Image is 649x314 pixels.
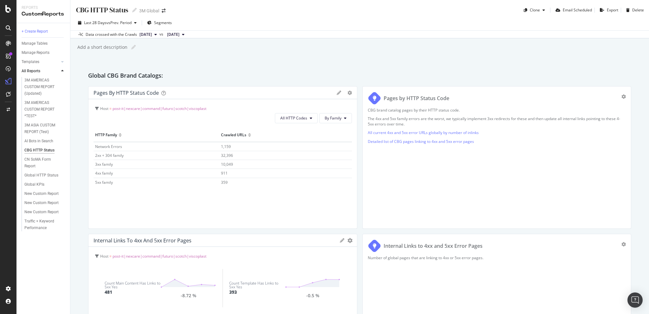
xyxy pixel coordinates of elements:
[105,281,161,289] div: Count Main Content Has Links to 5xx Yes
[384,95,449,102] div: Pages by HTTP Status Code
[24,77,62,97] div: 3M AMERICAS CUSTOM REPORT (Updated)
[325,115,341,121] span: By Family
[159,31,165,37] span: vs
[24,122,66,135] a: 3M ASIA CUSTOM REPORT (Test)
[162,9,165,13] div: arrow-right-arrow-left
[24,156,60,170] div: CN SoMA Form Report
[88,71,163,81] h2: Global CBG Brand Catalogs:
[24,218,66,231] a: Traffic + Keyword Performance
[165,31,187,38] button: [DATE]
[86,32,137,37] div: Data crossed with the Crawls
[347,91,352,95] div: gear
[22,28,48,35] div: + Create Report
[22,59,39,65] div: Templates
[563,7,592,13] div: Email Scheduled
[181,294,196,298] div: -8.72 %
[95,144,122,149] span: Network Errors
[306,294,319,298] div: -0.5 %
[24,209,66,215] a: New Custom Report
[94,237,191,244] div: Internal Links to 4xx and 5xx Error Pages
[632,7,644,13] div: Delete
[368,255,626,260] p: Number of global pages that are linking to 4xx or 5xx error pages.
[131,45,136,49] i: Edit report name
[77,44,127,50] div: Add a short description
[368,116,626,127] p: The 4xx and 5xx family errors are the worst, we typically implement 3xx redirects for these and t...
[229,289,237,295] div: 393
[22,40,48,47] div: Manage Tables
[280,115,307,121] span: All HTTP Codes
[24,172,58,179] div: Global HTTP Status
[94,90,159,96] div: Pages by HTTP Status Code
[24,181,66,188] a: Global KPIs
[221,180,228,185] span: 359
[24,138,53,144] div: AI Bots in Search
[22,5,65,10] div: Reports
[368,139,474,144] a: Detailed list of CBG pages linking to 4xx and 5xx error pages
[113,106,206,111] span: post-it|nexcare|command|futuro|scotch|viscoplast
[88,86,357,229] div: Pages by HTTP Status CodegeargearHost = post-it|nexcare|command|futuro|scotch|viscoplastAll HTTP ...
[88,71,631,81] div: Global CBG Brand Catalogs:
[368,107,626,113] p: CBG brand catalog pages by their HTTP status code.
[145,18,174,28] button: Segments
[109,106,112,111] span: =
[84,20,107,25] span: Last 28 Days
[100,253,108,259] span: Host
[22,68,59,74] a: All Reports
[22,49,49,56] div: Manage Reports
[368,130,479,135] a: All current 4xx and 5xx error URLs globally by number of inlinks
[109,253,112,259] span: =
[229,281,285,289] div: Count Template Has Links to 5xx Yes
[132,8,137,12] i: Edit report name
[624,5,644,15] button: Delete
[24,181,44,188] div: Global KPIs
[621,94,626,99] div: gear
[24,190,66,197] a: New Custom Report
[24,218,61,231] div: Traffic + Keyword Performance
[607,7,618,13] div: Export
[319,113,352,123] button: By Family
[362,86,632,229] div: Pages by HTTP Status CodeCBG brand catalog pages by their HTTP status code. The 4xx and 5xx famil...
[24,200,66,206] a: New Custom Report
[167,32,179,37] span: 2025 Jul. 6th
[24,209,59,215] div: New Custom Report
[75,5,128,15] div: CBG HTTP Status
[24,200,59,206] div: New Custom Report
[627,292,643,308] div: Open Intercom Messenger
[597,5,618,15] button: Export
[24,156,66,170] a: CN SoMA Form Report
[113,253,206,259] span: post-it|nexcare|command|futuro|scotch|viscoplast
[521,5,548,15] button: Clone
[221,130,246,140] div: Crawled URLs
[221,170,228,176] span: 911
[24,147,55,154] div: CBG HTTP Status
[24,138,66,144] a: AI Bots in Search
[95,170,113,176] span: 4xx family
[347,238,353,243] div: gear
[553,5,592,15] button: Email Scheduled
[384,242,483,250] div: Internal Links to 4xx and 5xx Error Pages
[22,28,66,35] a: + Create Report
[107,20,132,25] span: vs Prev. Period
[22,40,66,47] a: Manage Tables
[221,153,233,158] span: 32,396
[24,122,62,135] div: 3M ASIA CUSTOM REPORT (Test)
[95,130,117,140] div: HTTP Family
[24,99,62,119] div: 3M AMERICAS CUSTOM REPORT *TEST*
[221,144,231,149] span: 1,159
[154,20,172,25] span: Segments
[100,106,108,111] span: Host
[105,289,112,295] div: 481
[22,49,66,56] a: Manage Reports
[139,8,159,14] div: 3M Global
[137,31,159,38] button: [DATE]
[24,99,66,119] a: 3M AMERICAS CUSTOM REPORT *TEST*
[621,242,626,247] div: gear
[22,10,65,18] div: CustomReports
[75,18,139,28] button: Last 28 DaysvsPrev. Period
[24,190,59,197] div: New Custom Report
[95,153,124,158] span: 2xx + 304 family
[24,172,66,179] a: Global HTTP Status
[95,162,113,167] span: 3xx family
[22,59,59,65] a: Templates
[22,68,40,74] div: All Reports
